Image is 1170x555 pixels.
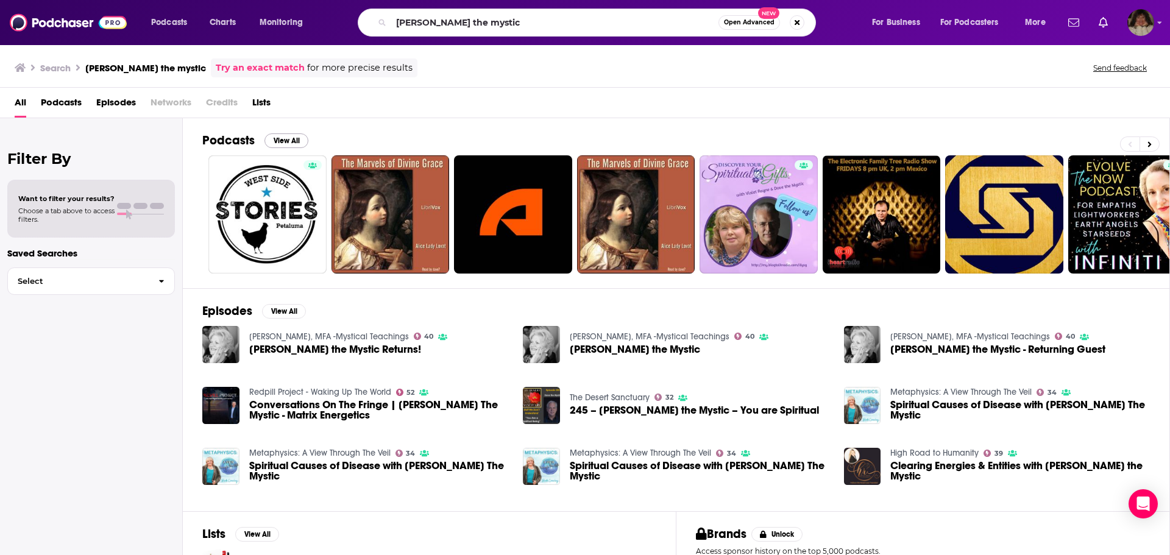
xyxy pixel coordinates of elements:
span: For Business [872,14,920,31]
img: User Profile [1127,9,1154,36]
a: Episodes [96,93,136,118]
img: Spiritual Causes of Disease with Dave The Mystic [202,448,239,485]
a: 245 – Dave the Mystic – You are Spiritual [570,405,819,415]
a: Spiritual Causes of Disease with Dave The Mystic [570,461,829,481]
a: All [15,93,26,118]
a: Lois Wetzel, MFA -Mystical Teachings [890,331,1050,342]
img: Clearing Energies & Entities with Dave the Mystic [844,448,881,485]
a: Metaphysics: A View Through The Veil [570,448,711,458]
img: Dave the Mystic [523,326,560,363]
a: Dave the Mystic [570,344,700,355]
a: Conversations On The Fringe | Dave The Mystic - Matrix Energetics [249,400,509,420]
span: Charts [210,14,236,31]
a: PodcastsView All [202,133,308,148]
button: View All [235,527,279,542]
img: Spiritual Causes of Disease with Dave The Mystic [844,387,881,424]
span: Credits [206,93,238,118]
button: open menu [143,13,203,32]
button: open menu [251,13,319,32]
span: Spiritual Causes of Disease with [PERSON_NAME] The Mystic [570,461,829,481]
a: 40 [1055,333,1075,340]
span: 34 [727,451,736,456]
img: Conversations On The Fringe | Dave The Mystic - Matrix Energetics [202,387,239,424]
span: More [1025,14,1046,31]
a: Redpill Project - Waking Up The World [249,387,391,397]
a: Podcasts [41,93,82,118]
h2: Podcasts [202,133,255,148]
a: 34 [716,450,736,457]
span: Networks [151,93,191,118]
span: New [758,7,780,19]
span: Choose a tab above to access filters. [18,207,115,224]
span: 40 [424,334,433,339]
h2: Filter By [7,150,175,168]
span: for more precise results [307,61,413,75]
button: Send feedback [1090,63,1150,73]
a: ListsView All [202,526,279,542]
span: Open Advanced [724,19,775,26]
h2: Brands [696,526,746,542]
img: 245 – Dave the Mystic – You are Spiritual [523,387,560,424]
h2: Episodes [202,303,252,319]
span: [PERSON_NAME] the Mystic [570,344,700,355]
a: High Road to Humanity [890,448,979,458]
a: Spiritual Causes of Disease with Dave The Mystic [890,400,1150,420]
a: Dave the Mystic Returns! [249,344,421,355]
a: Show notifications dropdown [1094,12,1113,33]
span: 32 [665,395,673,400]
a: Show notifications dropdown [1063,12,1084,33]
a: 40 [734,333,754,340]
div: Open Intercom Messenger [1129,489,1158,518]
img: Spiritual Causes of Disease with Dave The Mystic [523,448,560,485]
button: View All [262,304,306,319]
input: Search podcasts, credits, & more... [391,13,718,32]
div: Search podcasts, credits, & more... [369,9,828,37]
h2: Lists [202,526,225,542]
a: Metaphysics: A View Through The Veil [249,448,391,458]
img: Dave the Mystic Returns! [202,326,239,363]
span: Conversations On The Fringe | [PERSON_NAME] The Mystic - Matrix Energetics [249,400,509,420]
button: open menu [932,13,1016,32]
a: Lists [252,93,271,118]
span: 40 [745,334,754,339]
h3: Search [40,62,71,74]
span: 34 [1048,390,1057,395]
button: Show profile menu [1127,9,1154,36]
a: 40 [414,333,434,340]
img: Podchaser - Follow, Share and Rate Podcasts [10,11,127,34]
span: Want to filter your results? [18,194,115,203]
span: 52 [406,390,414,395]
a: 34 [1037,389,1057,396]
a: 32 [654,394,673,401]
span: [PERSON_NAME] the Mystic Returns! [249,344,421,355]
p: Saved Searches [7,247,175,259]
a: Charts [202,13,243,32]
a: Lois Wetzel, MFA -Mystical Teachings [249,331,409,342]
a: 39 [984,450,1003,457]
a: Try an exact match [216,61,305,75]
span: Spiritual Causes of Disease with [PERSON_NAME] The Mystic [249,461,509,481]
button: View All [264,133,308,148]
a: Dave the Mystic - Returning Guest [890,344,1105,355]
a: EpisodesView All [202,303,306,319]
button: Select [7,267,175,295]
span: Select [8,277,149,285]
button: Open AdvancedNew [718,15,780,30]
button: Unlock [751,527,803,542]
span: 40 [1066,334,1075,339]
button: open menu [863,13,935,32]
a: Clearing Energies & Entities with Dave the Mystic [890,461,1150,481]
span: Podcasts [151,14,187,31]
h3: [PERSON_NAME] the mystic [85,62,206,74]
span: Monitoring [260,14,303,31]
